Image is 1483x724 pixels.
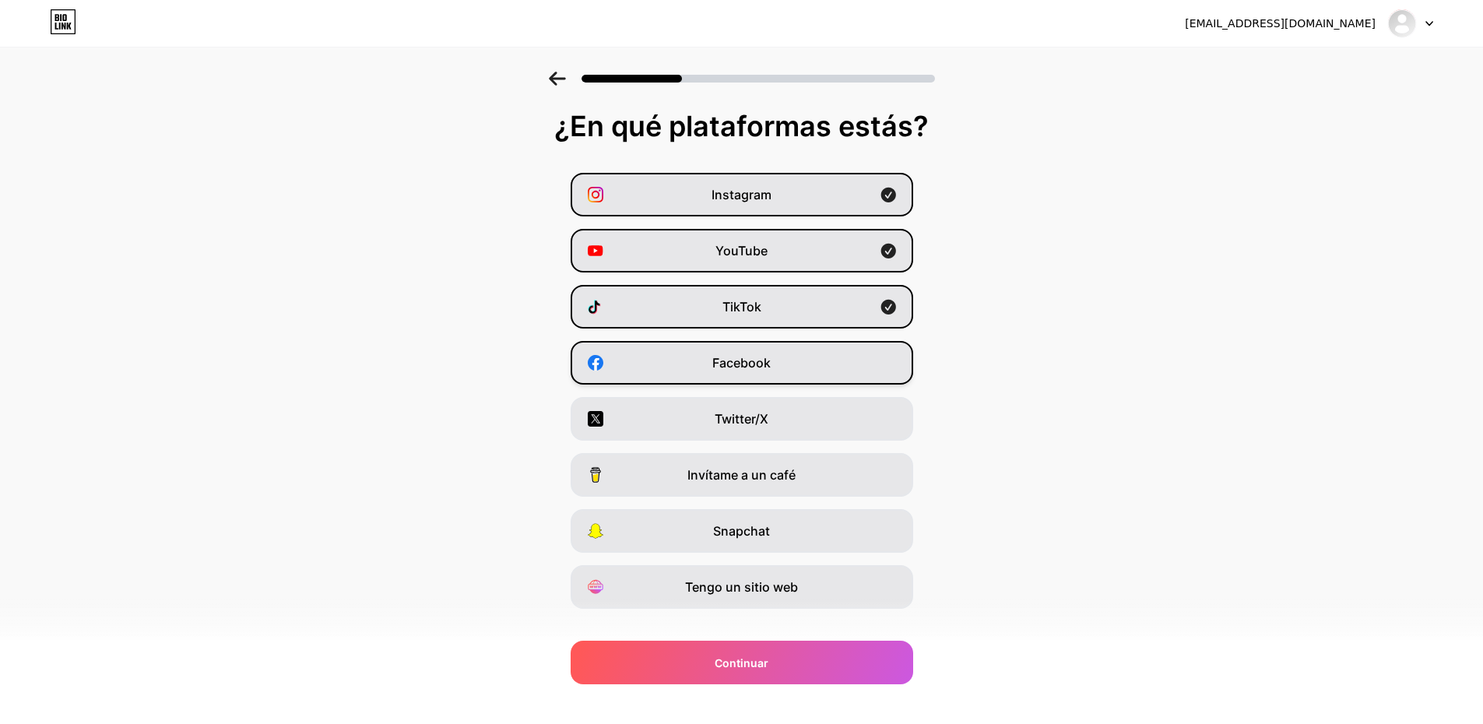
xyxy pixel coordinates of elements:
font: YouTube [715,243,768,258]
font: Invítame a un café [687,467,796,483]
font: Twitter/X [715,411,768,427]
font: Facebook [712,355,771,371]
font: ¿En qué plataformas estás? [554,109,929,143]
font: Instagram [712,187,771,202]
font: [EMAIL_ADDRESS][DOMAIN_NAME] [1185,17,1376,30]
font: Tengo un sitio web [685,579,798,595]
font: Snapchat [713,523,770,539]
font: Continuar [715,656,768,670]
img: Lu Cam [1387,9,1417,38]
font: TikTok [722,299,761,315]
